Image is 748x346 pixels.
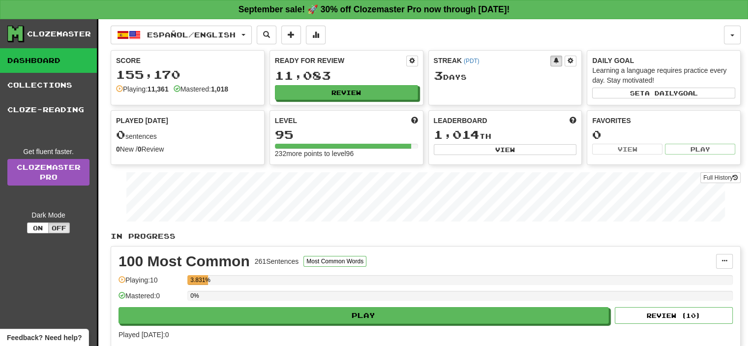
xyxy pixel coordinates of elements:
button: Most Common Words [303,256,366,267]
button: Español/English [111,26,252,44]
strong: 11,361 [148,85,169,93]
div: 261 Sentences [255,256,299,266]
div: Ready for Review [275,56,406,65]
div: Dark Mode [7,210,90,220]
button: Review (10) [615,307,733,324]
span: This week in points, UTC [569,116,576,126]
div: 232 more points to level 96 [275,149,418,158]
button: View [592,144,662,155]
button: Search sentences [257,26,276,44]
a: (PDT) [464,58,479,64]
span: 0 [116,127,125,141]
button: Seta dailygoal [592,88,735,98]
span: a daily [645,90,678,96]
div: 0 [592,128,735,141]
span: 1,014 [434,127,479,141]
div: Day s [434,69,577,82]
div: 100 Most Common [119,254,250,269]
span: Leaderboard [434,116,487,126]
button: Full History [700,172,741,183]
div: Mastered: 0 [119,291,182,307]
div: 11,083 [275,69,418,82]
span: Open feedback widget [7,333,82,343]
div: Daily Goal [592,56,735,65]
div: Learning a language requires practice every day. Stay motivated! [592,65,735,85]
div: 95 [275,128,418,141]
span: Played [DATE]: 0 [119,331,169,339]
div: Favorites [592,116,735,126]
button: Play [665,144,735,155]
button: View [434,144,577,155]
span: Español / English [147,31,236,39]
a: ClozemasterPro [7,159,90,186]
strong: 0 [138,145,142,153]
div: New / Review [116,144,259,154]
div: Mastered: [174,84,228,94]
span: Played [DATE] [116,116,168,126]
div: Score [116,56,259,65]
div: sentences [116,128,259,141]
button: Review [275,85,418,100]
div: 3.831% [190,275,208,285]
span: Score more points to level up [411,116,418,126]
button: On [27,222,49,233]
strong: 1,018 [211,85,228,93]
div: Streak [434,56,551,65]
p: In Progress [111,231,741,241]
button: Off [48,222,70,233]
span: Level [275,116,297,126]
div: 155,170 [116,68,259,81]
button: More stats [306,26,326,44]
strong: September sale! 🚀 30% off Clozemaster Pro now through [DATE]! [239,4,510,14]
div: Playing: [116,84,169,94]
strong: 0 [116,145,120,153]
div: th [434,128,577,141]
button: Play [119,307,609,324]
span: 3 [434,68,443,82]
div: Clozemaster [27,29,91,39]
div: Get fluent faster. [7,147,90,157]
button: Add sentence to collection [281,26,301,44]
div: Playing: 10 [119,275,182,291]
